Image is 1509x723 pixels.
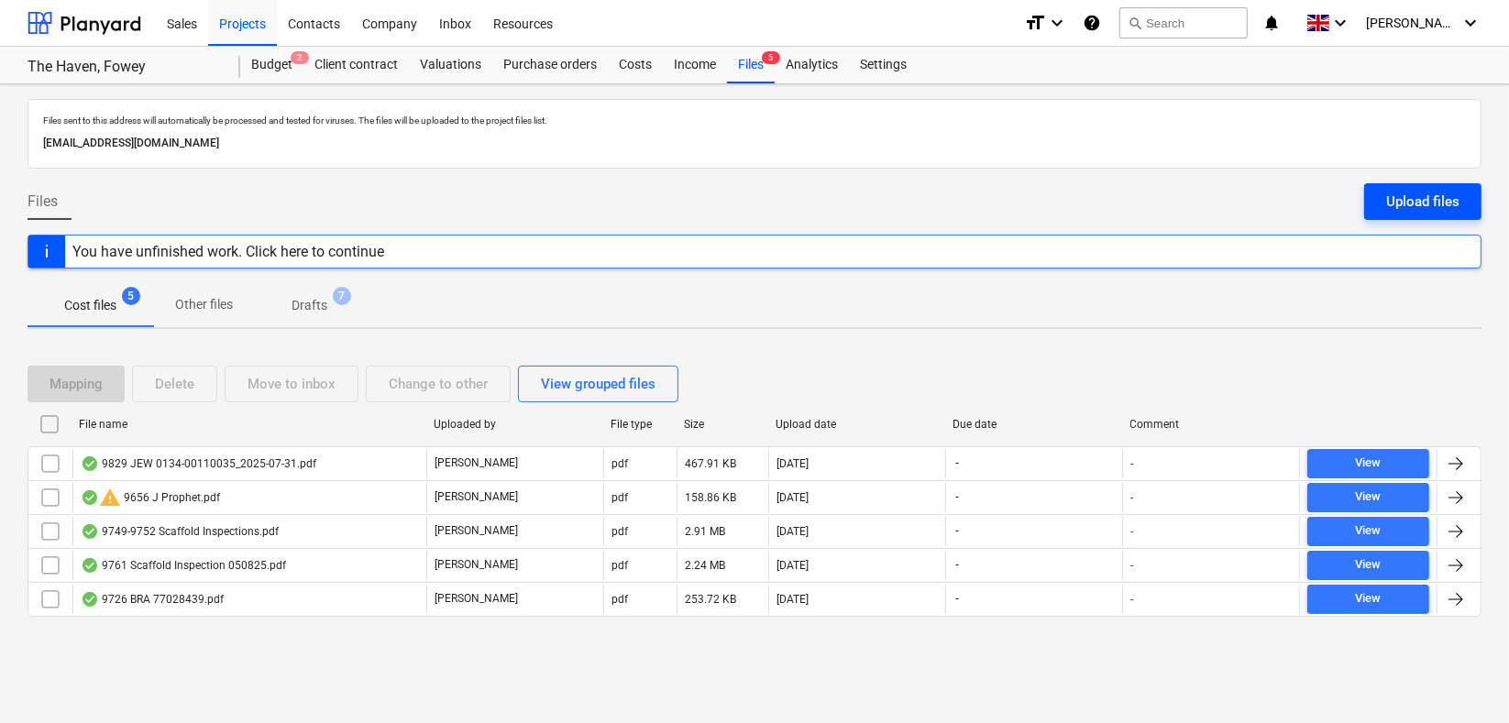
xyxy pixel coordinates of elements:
[685,593,736,606] div: 253.72 KB
[518,366,678,402] button: View grouped files
[685,491,736,504] div: 158.86 KB
[1307,483,1429,512] button: View
[409,47,492,83] a: Valuations
[1417,635,1509,723] iframe: Chat Widget
[292,296,327,315] p: Drafts
[81,524,279,539] div: 9749-9752 Scaffold Inspections.pdf
[43,115,1466,126] p: Files sent to this address will automatically be processed and tested for viruses. The files will...
[81,524,99,539] div: OCR finished
[28,58,218,77] div: The Haven, Fowey
[1356,520,1382,542] div: View
[953,557,961,573] span: -
[1364,183,1481,220] button: Upload files
[611,525,628,538] div: pdf
[776,418,938,431] div: Upload date
[1130,559,1133,572] div: -
[685,559,725,572] div: 2.24 MB
[1083,12,1101,34] i: Knowledge base
[684,418,761,431] div: Size
[1356,487,1382,508] div: View
[608,47,663,83] a: Costs
[1024,12,1046,34] i: format_size
[1307,517,1429,546] button: View
[81,456,316,471] div: 9829 JEW 0134-00110035_2025-07-31.pdf
[1130,593,1133,606] div: -
[81,490,99,505] div: OCR finished
[1356,588,1382,609] div: View
[611,559,628,572] div: pdf
[1128,16,1142,30] span: search
[303,47,409,83] a: Client contract
[333,287,351,305] span: 7
[240,47,303,83] div: Budget
[849,47,918,83] a: Settings
[663,47,727,83] a: Income
[1307,449,1429,478] button: View
[685,457,736,470] div: 467.91 KB
[175,295,233,314] p: Other files
[953,418,1115,431] div: Due date
[435,557,518,573] p: [PERSON_NAME]
[240,47,303,83] a: Budget2
[435,523,518,539] p: [PERSON_NAME]
[685,525,725,538] div: 2.91 MB
[611,457,628,470] div: pdf
[81,592,224,607] div: 9726 BRA 77028439.pdf
[1262,12,1281,34] i: notifications
[1307,551,1429,580] button: View
[777,525,809,538] div: [DATE]
[43,134,1466,153] p: [EMAIL_ADDRESS][DOMAIN_NAME]
[1386,190,1459,214] div: Upload files
[492,47,608,83] div: Purchase orders
[435,489,518,505] p: [PERSON_NAME]
[777,457,809,470] div: [DATE]
[435,591,518,607] p: [PERSON_NAME]
[762,51,780,64] span: 5
[775,47,849,83] a: Analytics
[1356,453,1382,474] div: View
[291,51,309,64] span: 2
[79,418,419,431] div: File name
[81,456,99,471] div: OCR finished
[541,372,655,396] div: View grouped files
[81,558,286,573] div: 9761 Scaffold Inspection 050825.pdf
[611,418,669,431] div: File type
[1046,12,1068,34] i: keyboard_arrow_down
[99,487,121,509] span: warning
[1130,418,1293,431] div: Comment
[727,47,775,83] a: Files5
[777,593,809,606] div: [DATE]
[953,455,961,471] span: -
[435,455,518,471] p: [PERSON_NAME]
[1130,525,1133,538] div: -
[1329,12,1351,34] i: keyboard_arrow_down
[1130,457,1133,470] div: -
[727,47,775,83] div: Files
[81,487,220,509] div: 9656 J Prophet.pdf
[953,591,961,607] span: -
[777,559,809,572] div: [DATE]
[81,592,99,607] div: OCR finished
[1119,7,1248,38] button: Search
[953,523,961,539] span: -
[122,287,140,305] span: 5
[1307,585,1429,614] button: View
[1356,554,1382,575] div: View
[777,491,809,504] div: [DATE]
[611,593,628,606] div: pdf
[953,489,961,505] span: -
[1130,491,1133,504] div: -
[28,191,58,213] span: Files
[434,418,596,431] div: Uploaded by
[611,491,628,504] div: pdf
[72,243,384,260] div: You have unfinished work. Click here to continue
[1459,12,1481,34] i: keyboard_arrow_down
[1366,16,1458,30] span: [PERSON_NAME]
